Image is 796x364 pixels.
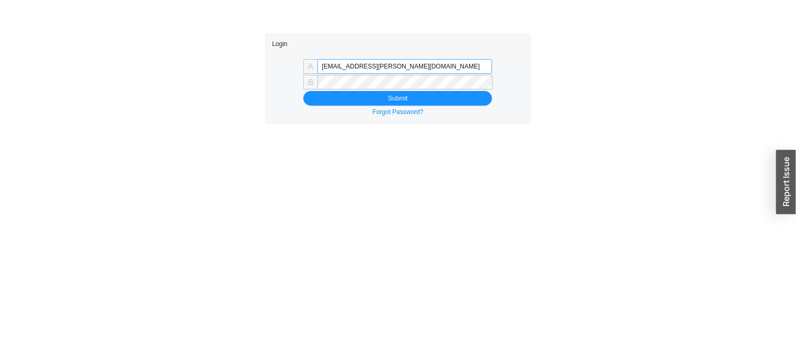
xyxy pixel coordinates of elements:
span: user [308,63,314,70]
span: lock [308,79,314,85]
a: Forgot Password? [372,108,423,116]
span: Submit [388,93,407,104]
button: Submit [303,91,492,106]
input: Email [317,59,492,74]
div: Login [272,34,524,53]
